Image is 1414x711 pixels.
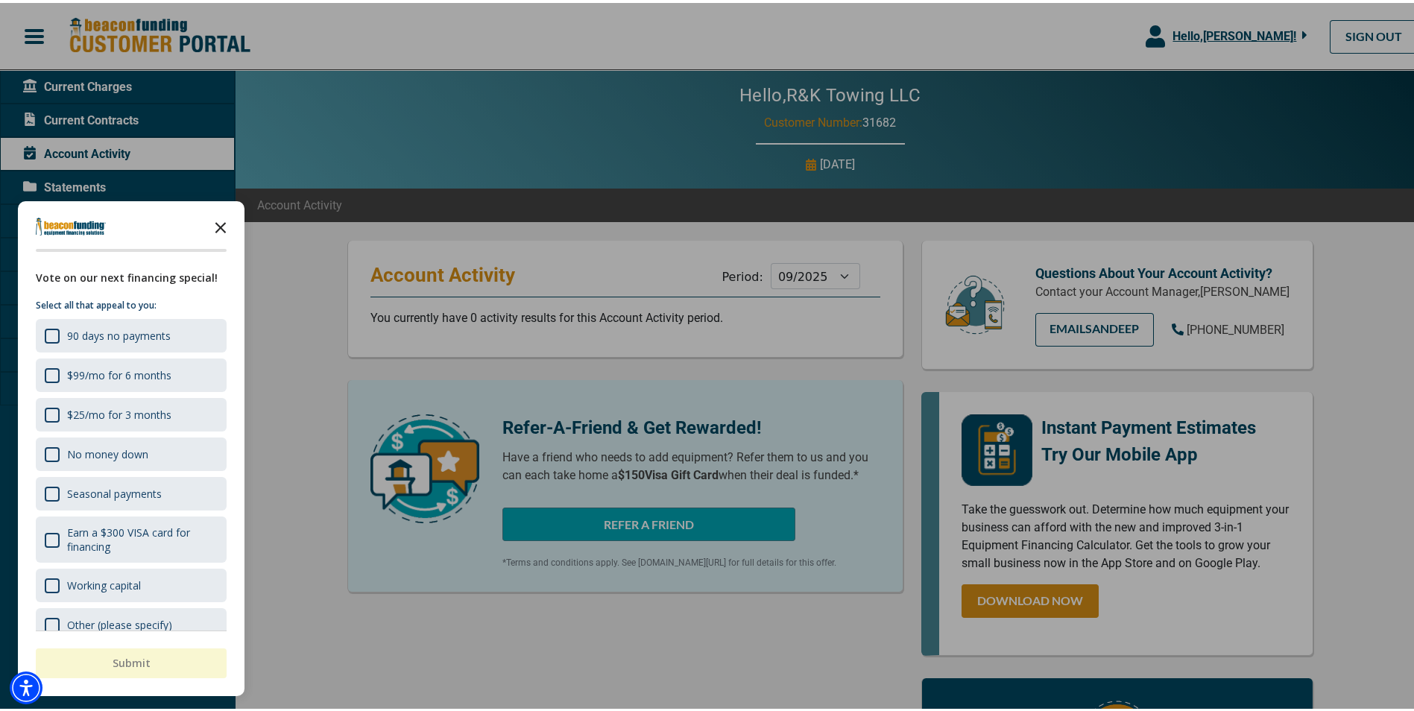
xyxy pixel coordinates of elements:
[67,405,171,419] div: $25/mo for 3 months
[67,484,162,498] div: Seasonal payments
[36,215,106,233] img: Company logo
[36,566,227,599] div: Working capital
[36,645,227,675] button: Submit
[36,395,227,429] div: $25/mo for 3 months
[36,474,227,508] div: Seasonal payments
[10,669,42,701] div: Accessibility Menu
[36,316,227,350] div: 90 days no payments
[67,326,171,340] div: 90 days no payments
[36,605,227,639] div: Other (please specify)
[67,365,171,379] div: $99/mo for 6 months
[36,513,227,560] div: Earn a $300 VISA card for financing
[67,615,172,629] div: Other (please specify)
[36,355,227,389] div: $99/mo for 6 months
[67,522,218,551] div: Earn a $300 VISA card for financing
[36,267,227,283] div: Vote on our next financing special!
[36,434,227,468] div: No money down
[67,575,141,590] div: Working capital
[206,209,236,238] button: Close the survey
[36,295,227,310] p: Select all that appeal to you:
[18,198,244,693] div: Survey
[67,444,148,458] div: No money down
